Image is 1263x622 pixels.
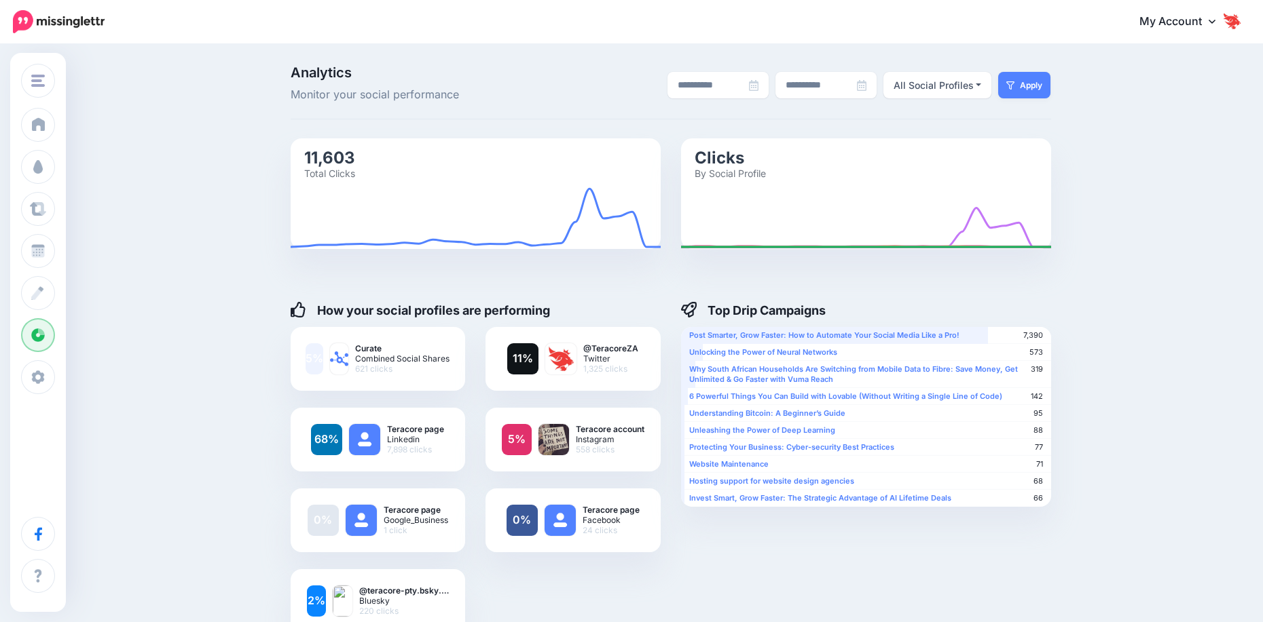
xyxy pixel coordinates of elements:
b: Unlocking the Power of Neural Networks [689,347,837,357]
b: 6 Powerful Things You Can Build with Lovable (Without Writing a Single Line of Code) [689,391,1002,401]
button: Apply [998,72,1050,98]
b: Hosting support for website design agencies [689,476,854,486]
img: .png-82458 [538,424,568,455]
span: 66 [1033,493,1043,503]
span: 71 [1036,459,1043,469]
img: user_default_image.png [349,424,380,455]
span: 142 [1031,391,1043,402]
a: 0% [308,505,339,536]
span: 7,898 clicks [387,444,444,454]
span: 1,325 clicks [583,364,638,374]
span: Combined Social Shares [355,353,450,364]
b: Teracore page [583,505,640,515]
a: 68% [311,424,342,455]
span: Instagram [576,434,644,444]
span: 24 clicks [583,525,640,535]
text: 11,603 [304,147,355,167]
b: Post Smarter, Grow Faster: How to Automate Your Social Media Like a Pro! [689,330,959,340]
b: @TeracoreZA [583,343,638,353]
a: 0% [507,505,538,536]
div: All Social Profiles [894,77,974,94]
span: 319 [1031,364,1043,374]
img: Missinglettr [13,10,105,33]
h4: How your social profiles are performing [291,302,551,318]
h4: Top Drip Campaigns [681,302,826,318]
b: Why South African Households Are Switching from Mobile Data to Fibre: Save Money, Get Unlimited &... [689,364,1018,384]
b: Website Maintenance [689,459,769,469]
text: By Social Profile [695,167,766,178]
img: menu.png [31,75,45,87]
b: Understanding Bitcoin: A Beginner’s Guide [689,408,845,418]
span: Facebook [583,515,640,525]
span: 558 clicks [576,444,644,454]
span: 95 [1033,408,1043,419]
span: 68 [1033,476,1043,486]
b: Teracore account [576,424,644,434]
span: Bluesky [359,596,449,606]
a: 11% [507,343,538,374]
text: Clicks [695,147,744,167]
span: Twitter [583,353,638,364]
b: @teracore-pty.bsky.… [359,585,449,596]
span: 77 [1035,442,1043,452]
b: Protecting Your Business: Cyber-security Best Practices [689,442,894,452]
span: Linkedin [387,434,444,444]
img: user_default_image.png [346,505,377,536]
span: 88 [1033,425,1043,435]
a: 5% [502,424,532,455]
button: All Social Profiles [883,72,992,98]
span: Analytics [291,66,530,79]
b: Unleashing the Power of Deep Learning [689,425,835,435]
span: 220 clicks [359,606,449,616]
b: Invest Smart, Grow Faster: The Strategic Advantage of AI Lifetime Deals [689,493,951,503]
span: Google_Business [384,515,448,525]
a: 2% [307,585,327,617]
a: 5% [306,343,323,374]
span: 621 clicks [355,364,450,374]
span: Monitor your social performance [291,86,530,104]
b: Curate [355,343,450,353]
img: user_default_image.png [545,505,576,536]
a: My Account [1126,5,1243,39]
b: Teracore page [387,424,444,434]
span: 7,390 [1023,330,1043,341]
b: Teracore page [384,505,448,515]
text: Total Clicks [304,167,355,178]
span: 1 click [384,525,448,535]
span: 573 [1029,347,1043,357]
img: I-HudfTB-88570.jpg [545,343,576,374]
